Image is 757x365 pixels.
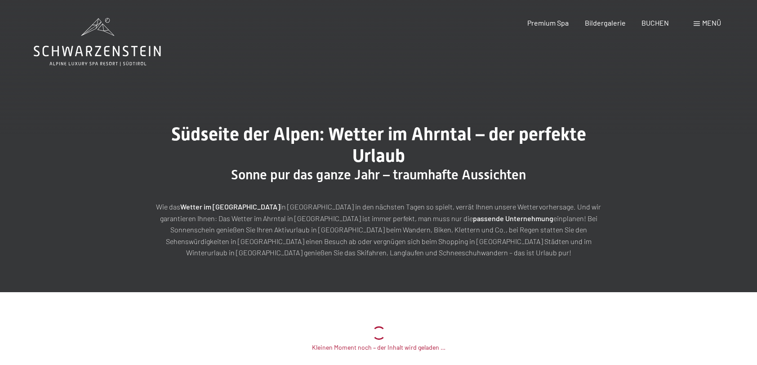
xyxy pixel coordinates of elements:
[171,124,586,166] span: Südseite der Alpen: Wetter im Ahrntal – der perfekte Urlaub
[473,214,553,223] strong: passende Unternehmung
[154,201,603,258] p: Wie das in [GEOGRAPHIC_DATA] in den nächsten Tagen so spielt, verrät Ihnen unsere Wettervorhersag...
[154,343,603,352] div: Kleinen Moment noch – der Inhalt wird geladen …
[702,18,721,27] span: Menü
[641,18,669,27] a: BUCHEN
[527,18,569,27] a: Premium Spa
[231,167,526,182] span: Sonne pur das ganze Jahr – traumhafte Aussichten
[180,202,280,211] strong: Wetter im [GEOGRAPHIC_DATA]
[585,18,626,27] a: Bildergalerie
